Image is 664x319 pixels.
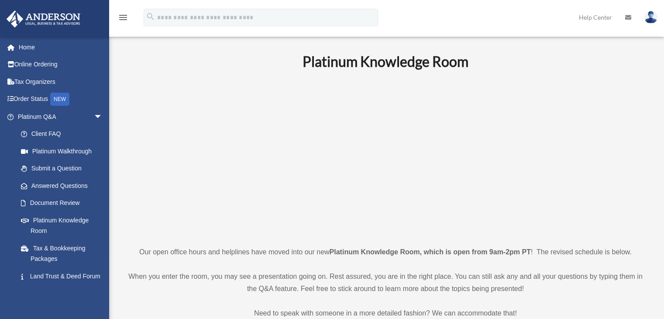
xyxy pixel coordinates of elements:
div: NEW [50,93,69,106]
a: Platinum Knowledge Room [12,212,111,239]
a: menu [118,15,128,23]
a: Tax & Bookkeeping Packages [12,239,116,267]
a: Submit a Question [12,160,116,177]
i: search [146,12,155,21]
iframe: 231110_Toby_KnowledgeRoom [255,82,516,230]
a: Order StatusNEW [6,90,116,108]
p: Our open office hours and helplines have moved into our new ! The revised schedule is below. [124,246,647,258]
a: Client FAQ [12,125,116,143]
span: arrow_drop_down [94,108,111,126]
a: Platinum Q&Aarrow_drop_down [6,108,116,125]
img: User Pic [644,11,657,24]
a: Answered Questions [12,177,116,194]
a: Document Review [12,194,116,212]
strong: Platinum Knowledge Room, which is open from 9am-2pm PT [330,248,531,256]
a: Online Ordering [6,56,116,73]
i: menu [118,12,128,23]
a: Portal Feedback [12,285,116,302]
a: Tax Organizers [6,73,116,90]
a: Home [6,38,116,56]
p: When you enter the room, you may see a presentation going on. Rest assured, you are in the right ... [124,270,647,295]
img: Anderson Advisors Platinum Portal [4,10,83,28]
a: Platinum Walkthrough [12,142,116,160]
a: Land Trust & Deed Forum [12,267,116,285]
b: Platinum Knowledge Room [303,53,468,70]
